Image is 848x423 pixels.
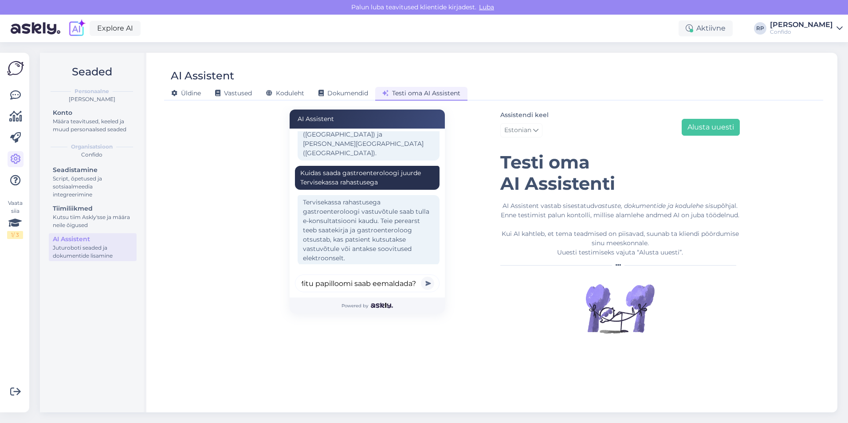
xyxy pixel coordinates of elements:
[770,21,833,28] div: [PERSON_NAME]
[53,244,133,260] div: Juturoboti seaded ja dokumentide lisamine
[594,202,717,210] i: vastuste, dokumentide ja kodulehe sisu
[371,303,393,308] img: Askly
[71,143,113,151] b: Organisatsioon
[171,67,234,84] div: AI Assistent
[67,19,86,38] img: explore-ai
[500,152,740,194] h1: Testi oma AI Assistenti
[53,108,133,117] div: Konto
[342,302,393,309] span: Powered by
[770,28,833,35] div: Confido
[504,125,531,135] span: Estonian
[500,123,542,137] a: Estonian
[770,21,843,35] a: [PERSON_NAME]Confido
[500,110,549,120] label: Assistendi keel
[215,89,252,97] span: Vastused
[47,151,137,159] div: Confido
[585,273,656,344] img: Illustration
[47,63,137,80] h2: Seaded
[53,235,133,244] div: AI Assistent
[266,89,304,97] span: Koduleht
[53,175,133,199] div: Script, õpetused ja sotsiaalmeedia integreerimine
[682,119,740,136] button: Alusta uuesti
[679,20,733,36] div: Aktiivne
[90,21,141,36] a: Explore AI
[171,89,201,97] span: Üldine
[53,165,133,175] div: Seadistamine
[382,89,460,97] span: Testi oma AI Assistent
[75,87,109,95] b: Personaalne
[53,204,133,213] div: Tiimiliikmed
[47,95,137,103] div: [PERSON_NAME]
[49,203,137,231] a: TiimiliikmedKutsu tiim Askly'sse ja määra neile õigused
[754,22,766,35] div: RP
[49,164,137,200] a: SeadistamineScript, õpetused ja sotsiaalmeedia integreerimine
[476,3,497,11] span: Luba
[53,117,133,133] div: Määra teavitused, keeled ja muud personaalsed seaded
[7,60,24,77] img: Askly Logo
[290,110,445,129] div: AI Assistent
[318,89,368,97] span: Dokumendid
[49,107,137,135] a: KontoMäära teavitused, keeled ja muud personaalsed seaded
[53,213,133,229] div: Kutsu tiim Askly'sse ja määra neile õigused
[7,199,23,239] div: Vaata siia
[500,201,740,257] div: AI Assistent vastab sisestatud põhjal. Enne testimist palun kontolli, millise alamlehe andmed AI ...
[298,195,440,266] div: Tervisekassa rahastusega gastroenteroloogi vastuvõtule saab tulla e-konsultatsiooni kaudu. Teie p...
[300,168,434,187] div: Kuidas saada gastroenteroloogi juurde Tervisekassa rahastusega
[49,233,137,261] a: AI AssistentJuturoboti seaded ja dokumentide lisamine
[7,231,23,239] div: 1 / 3
[295,274,440,292] input: Kirjuta oma küsimus siia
